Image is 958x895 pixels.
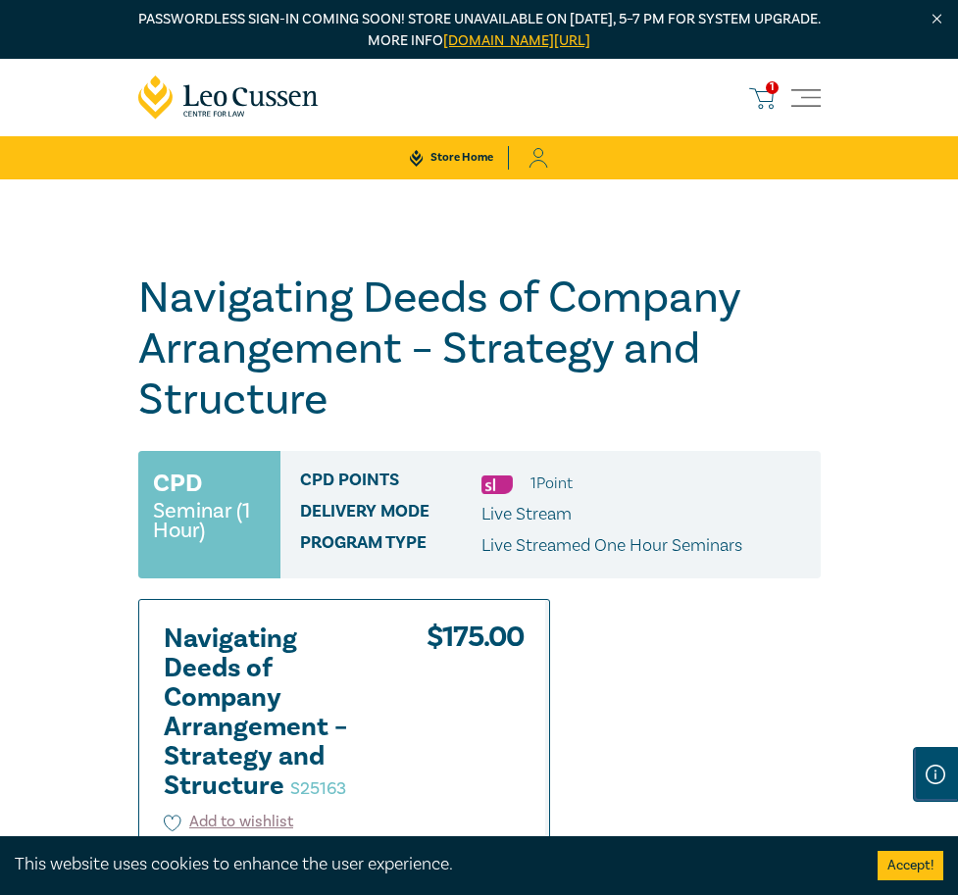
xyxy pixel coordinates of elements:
[443,31,590,50] a: [DOMAIN_NAME][URL]
[138,9,821,52] p: Passwordless sign-in coming soon! Store unavailable on [DATE], 5–7 PM for system upgrade. More info
[481,475,513,494] img: Substantive Law
[15,852,848,877] div: This website uses cookies to enhance the user experience.
[766,81,779,94] span: 1
[300,471,481,496] span: CPD Points
[300,502,481,527] span: Delivery Mode
[878,851,943,880] button: Accept cookies
[929,11,945,27] img: Close
[300,533,481,559] span: Program type
[164,811,294,833] button: Add to wishlist
[926,765,945,784] img: Information Icon
[481,533,742,559] p: Live Streamed One Hour Seminars
[164,624,379,801] h2: Navigating Deeds of Company Arrangement – Strategy and Structure
[290,777,346,800] small: S25163
[530,471,573,496] li: 1 Point
[427,624,525,811] div: $ 175.00
[138,273,821,425] h1: Navigating Deeds of Company Arrangement – Strategy and Structure
[153,466,202,501] h3: CPD
[791,83,821,113] button: Toggle navigation
[153,501,267,540] small: Seminar (1 Hour)
[395,146,508,170] a: Store Home
[481,503,572,525] span: Live Stream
